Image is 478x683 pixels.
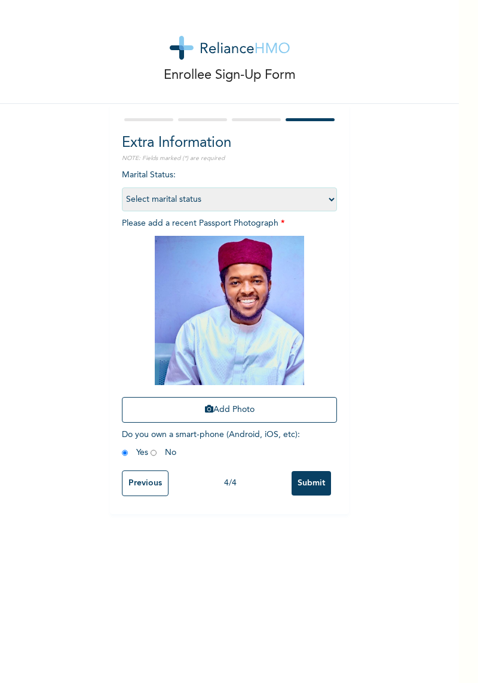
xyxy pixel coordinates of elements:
[122,219,337,429] span: Please add a recent Passport Photograph
[164,66,296,85] p: Enrollee Sign-Up Form
[122,133,337,154] h2: Extra Information
[122,470,168,496] input: Previous
[122,171,337,204] span: Marital Status :
[170,36,290,60] img: logo
[122,397,337,423] button: Add Photo
[155,236,304,385] img: Crop
[292,471,331,496] input: Submit
[122,430,300,457] span: Do you own a smart-phone (Android, iOS, etc) : Yes No
[168,477,292,490] div: 4 / 4
[122,154,337,163] p: NOTE: Fields marked (*) are required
